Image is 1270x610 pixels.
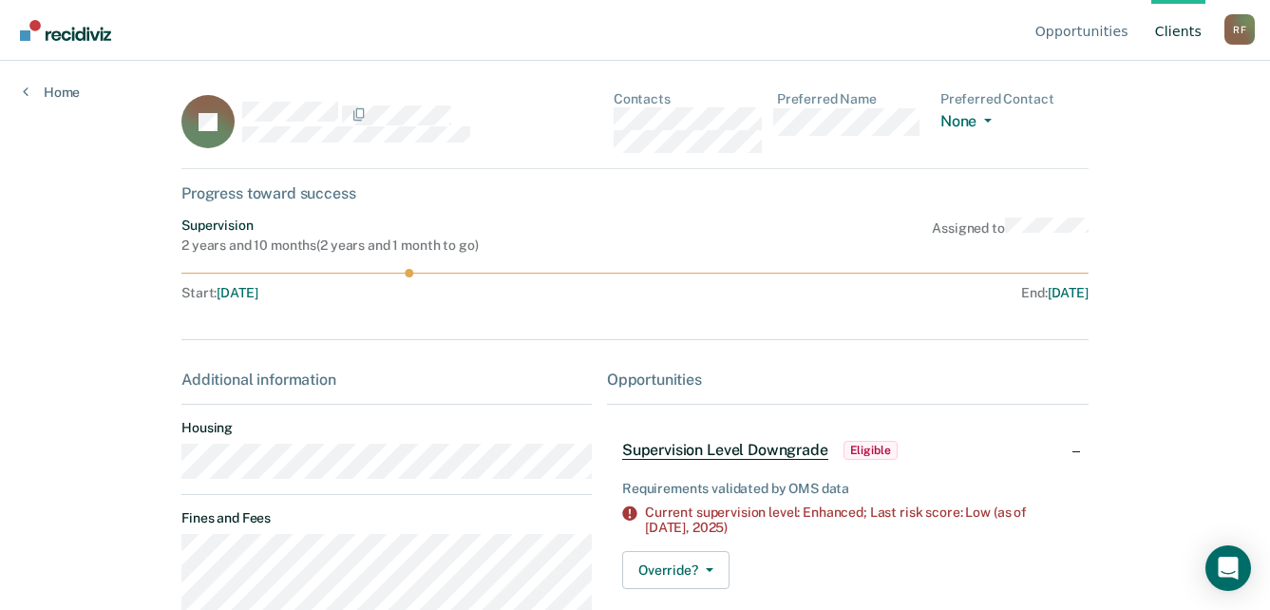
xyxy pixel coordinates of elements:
dt: Fines and Fees [181,510,592,526]
div: End : [643,285,1089,301]
div: R F [1224,14,1255,45]
img: Recidiviz [20,20,111,41]
span: [DATE] [217,285,257,300]
span: 2025) [692,520,728,535]
button: None [940,112,999,134]
span: Eligible [844,441,898,460]
div: Supervision [181,218,478,234]
span: Supervision Level Downgrade [622,441,828,460]
div: Progress toward success [181,184,1089,202]
div: Current supervision level: Enhanced; Last risk score: Low (as of [DATE], [645,505,1073,537]
div: Requirements validated by OMS data [622,481,1073,497]
div: Start : [181,285,635,301]
span: [DATE] [1048,285,1089,300]
div: Additional information [181,371,592,389]
div: Opportunities [607,371,1089,389]
div: Open Intercom Messenger [1205,545,1251,591]
dt: Preferred Name [777,91,925,107]
div: Supervision Level DowngradeEligible [607,420,1089,481]
div: Assigned to [932,218,1089,254]
dt: Contacts [614,91,762,107]
dt: Preferred Contact [940,91,1089,107]
button: Profile dropdown button [1224,14,1255,45]
a: Home [23,84,80,101]
div: 2 years and 10 months ( 2 years and 1 month to go ) [181,238,478,254]
dt: Housing [181,420,592,436]
button: Override? [622,551,730,589]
